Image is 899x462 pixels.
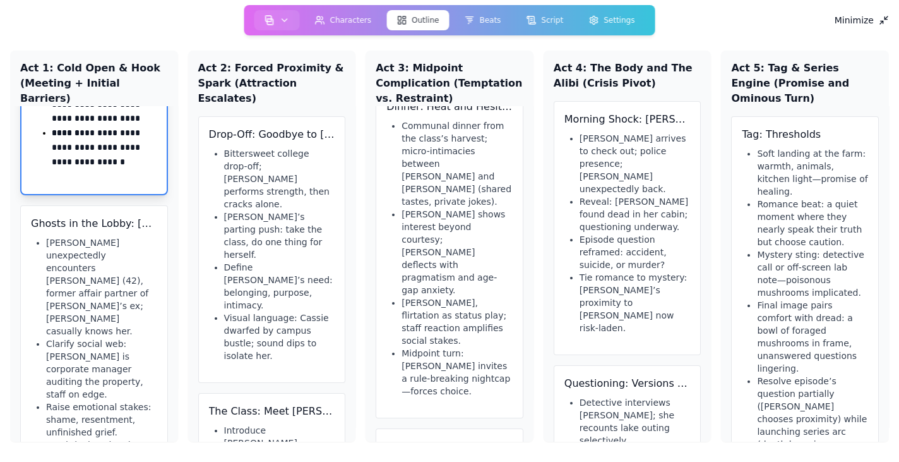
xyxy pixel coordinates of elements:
h3: Drop-Off: Goodbye to [PERSON_NAME] [209,127,335,142]
li: Bittersweet college drop-off; [PERSON_NAME] performs strength, then cracks alone. [224,147,335,210]
li: Visual language: Cassie dwarfed by campus bustle; sound dips to isolate her. [224,312,335,362]
div: Minimize [835,15,889,25]
h3: Ghosts in the Lobby: [PERSON_NAME] [31,216,157,231]
li: Communal dinner from the class’s harvest; micro-intimacies between [PERSON_NAME] and [PERSON_NAME... [402,119,513,208]
button: Outline [386,10,449,30]
h2: Act 5: Tag & Series Engine (Promise and Ominous Turn) [731,61,879,106]
h3: The Class: Meet [PERSON_NAME] [209,404,335,419]
a: Settings [576,8,647,33]
a: Outline [384,8,451,33]
li: Reveal: [PERSON_NAME] found dead in her cabin; questioning underway. [580,195,691,233]
li: Soft landing at the farm: warmth, animals, kitchen light—promise of healing. [757,147,868,198]
li: Mystery sting: detective call or off-screen lab note—poisonous mushrooms implicated. [757,248,868,299]
h3: After Hours: Rowboat and Moonlight [386,439,513,454]
li: Define [PERSON_NAME]’s need: belonging, purpose, intimacy. [224,261,335,312]
li: Episode question reframed: accident, suicide, or murder? [580,233,691,271]
li: Midpoint turn: [PERSON_NAME] invites a rule-breaking nightcap—forces choice. [402,347,513,398]
h2: Act 3: Midpoint Complication (Temptation vs. Restraint) [376,61,523,106]
li: [PERSON_NAME], flirtation as status play; staff reaction amplifies social stakes. [402,296,513,347]
li: Clarify social web: [PERSON_NAME] is corporate manager auditing the property, staff on edge. [46,337,157,401]
button: Settings [578,10,645,30]
li: [PERSON_NAME] arrives to check out; police presence; [PERSON_NAME] unexpectedly back. [580,132,691,195]
a: Script [513,8,576,33]
h2: Act 2: Forced Proximity & Spark (Attraction Escalates) [198,61,346,106]
h3: Tag: Thresholds [742,127,868,142]
img: storyboard [265,15,275,25]
li: [PERSON_NAME] shows interest beyond courtesy; [PERSON_NAME] deflects with pragmatism and age-gap ... [402,208,513,296]
a: Characters [302,8,384,33]
h2: Act 1: Cold Open & Hook (Meeting + Initial Barriers) [20,61,168,106]
li: [PERSON_NAME] unexpectedly encounters [PERSON_NAME] (42), former affair partner of [PERSON_NAME]’... [46,236,157,337]
button: Beats [454,10,511,30]
a: Beats [451,8,513,33]
li: [PERSON_NAME]’s parting push: take the class, do one thing for herself. [224,210,335,261]
li: Romance beat: a quiet moment where they nearly speak their truth but choose caution. [757,198,868,248]
h3: Morning Shock: [PERSON_NAME] is Dead [564,112,691,127]
h3: Dinner: Heat and Hesitation [386,99,513,114]
h2: Act 4: The Body and The Alibi (Crisis Pivot) [554,61,701,91]
li: Detective interviews [PERSON_NAME]; she recounts lake outing selectively. [580,396,691,447]
h3: Questioning: Versions of the Night [564,376,691,391]
li: Tie romance to mystery: [PERSON_NAME]’s proximity to [PERSON_NAME] now risk-laden. [580,271,691,334]
button: Script [516,10,573,30]
li: Final image pairs comfort with dread: a bowl of foraged mushrooms in frame, unanswered questions ... [757,299,868,375]
li: Raise emotional stakes: shame, resentment, unfinished grief. [46,401,157,439]
button: Characters [305,10,382,30]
